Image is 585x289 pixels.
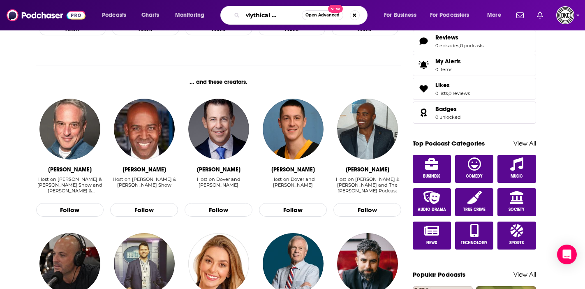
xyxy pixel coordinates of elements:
[228,6,375,25] div: Search podcasts, credits, & more...
[259,176,327,194] div: Host on Dover and Cecil
[102,9,126,21] span: Podcasts
[413,78,536,100] span: Likes
[333,176,401,194] div: Host on Brandon Tierney & Sal Licata and The Tiki Barber Podcast
[328,5,343,13] span: New
[185,176,252,188] div: Host on Dover and [PERSON_NAME]
[36,203,104,217] button: Follow
[39,99,100,160] img: Dan Bernstein
[416,59,432,71] span: My Alerts
[435,81,450,89] span: Likes
[435,90,448,96] a: 0 lists
[413,139,485,147] a: Top Podcast Categories
[435,114,460,120] a: 0 unlocked
[556,6,574,24] img: User Profile
[197,166,240,173] div: Brandon Stokley
[425,9,481,22] button: open menu
[455,188,494,216] a: True Crime
[416,83,432,95] a: Likes
[466,174,483,179] span: Comedy
[96,9,137,22] button: open menu
[110,176,178,188] div: Host on [PERSON_NAME] & [PERSON_NAME] Show
[36,79,402,86] div: ... and these creators.
[337,99,398,160] img: Tiki Barber
[435,81,470,89] a: Likes
[110,176,178,194] div: Host on Rahimi, Harris & Grote Show
[460,43,483,49] a: 0 podcasts
[114,99,175,160] img: Marshall Harris
[487,9,501,21] span: More
[333,176,401,194] div: Host on [PERSON_NAME] & [PERSON_NAME] and The [PERSON_NAME] Podcast
[497,155,536,183] a: Music
[497,188,536,216] a: Society
[435,58,461,65] span: My Alerts
[169,9,215,22] button: open menu
[123,166,166,173] div: Marshall Harris
[435,67,461,72] span: 0 items
[435,34,458,41] span: Reviews
[7,7,86,23] img: Podchaser - Follow, Share and Rate Podcasts
[459,43,460,49] span: ,
[384,9,416,21] span: For Business
[413,222,451,250] a: News
[136,9,164,22] a: Charts
[305,13,340,17] span: Open Advanced
[36,176,104,194] div: Host on Rahimi, Harris & Grote Show and Rahimi & Harris Show
[36,176,104,194] div: Host on [PERSON_NAME] & [PERSON_NAME] Show and [PERSON_NAME] & [PERSON_NAME] Show
[509,240,524,245] span: Sports
[243,9,302,22] input: Search podcasts, credits, & more...
[413,54,536,76] a: My Alerts
[513,8,527,22] a: Show notifications dropdown
[426,240,437,245] span: News
[416,107,432,118] a: Badges
[435,105,460,113] a: Badges
[413,271,465,278] a: Popular Podcasts
[435,43,459,49] a: 0 episodes
[413,30,536,52] span: Reviews
[413,102,536,124] span: Badges
[449,90,470,96] a: 0 reviews
[413,155,451,183] a: Business
[346,166,389,173] div: Tiki Barber
[461,240,488,245] span: Technology
[423,174,440,179] span: Business
[481,9,511,22] button: open menu
[185,203,252,217] button: Follow
[185,176,252,194] div: Host on Dover and Cecil
[188,99,249,160] img: Brandon Stokley
[378,9,427,22] button: open menu
[110,203,178,217] button: Follow
[271,166,315,173] div: Zach Bye
[513,139,536,147] a: View All
[259,176,327,188] div: Host on Dover and [PERSON_NAME]
[418,207,446,212] span: Audio Drama
[513,271,536,278] a: View All
[416,35,432,47] a: Reviews
[413,188,451,216] a: Audio Drama
[435,34,483,41] a: Reviews
[259,203,327,217] button: Follow
[263,99,324,160] img: Zach Bye
[48,166,92,173] div: Dan Bernstein
[497,222,536,250] a: Sports
[509,207,525,212] span: Society
[455,155,494,183] a: Comedy
[556,6,574,24] button: Show profile menu
[175,9,204,21] span: Monitoring
[333,203,401,217] button: Follow
[534,8,546,22] a: Show notifications dropdown
[302,10,343,20] button: Open AdvancedNew
[463,207,486,212] span: True Crime
[141,9,159,21] span: Charts
[556,6,574,24] span: Logged in as DKCMediatech
[435,105,457,113] span: Badges
[511,174,523,179] span: Music
[557,245,577,264] div: Open Intercom Messenger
